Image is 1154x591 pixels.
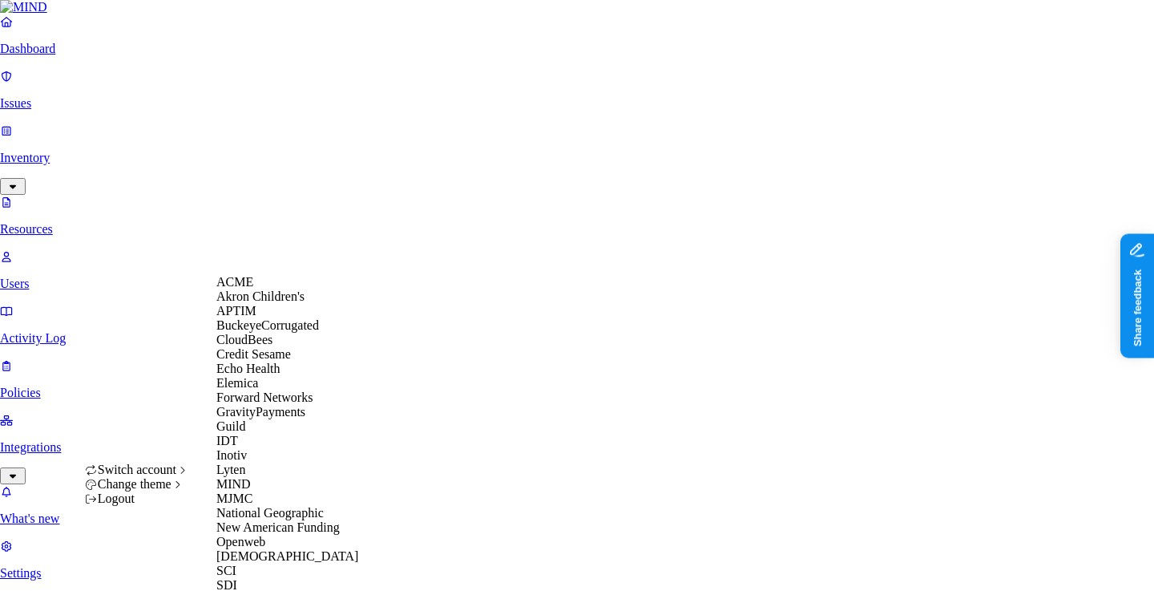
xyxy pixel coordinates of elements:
div: Logout [85,492,190,506]
span: MIND [216,477,251,491]
span: Lyten [216,463,245,476]
span: MJMC [216,492,252,505]
span: Elemica [216,376,258,390]
span: Echo Health [216,362,280,375]
span: Change theme [98,477,171,491]
iframe: Marker.io feedback button [1120,233,1154,358]
span: APTIM [216,304,256,318]
span: National Geographic [216,506,324,520]
span: BuckeyeCorrugated [216,318,319,332]
span: ACME [216,275,253,289]
span: New American Funding [216,520,340,534]
span: SCI [216,564,236,577]
span: Inotiv [216,448,247,462]
span: GravityPayments [216,405,305,419]
span: Akron Children's [216,289,305,303]
span: [DEMOGRAPHIC_DATA] [216,549,358,563]
span: Guild [216,419,245,433]
span: Credit Sesame [216,347,291,361]
span: Forward Networks [216,391,313,404]
span: CloudBees [216,333,272,346]
span: Switch account [98,463,176,476]
span: Openweb [216,535,265,548]
span: IDT [216,434,238,447]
